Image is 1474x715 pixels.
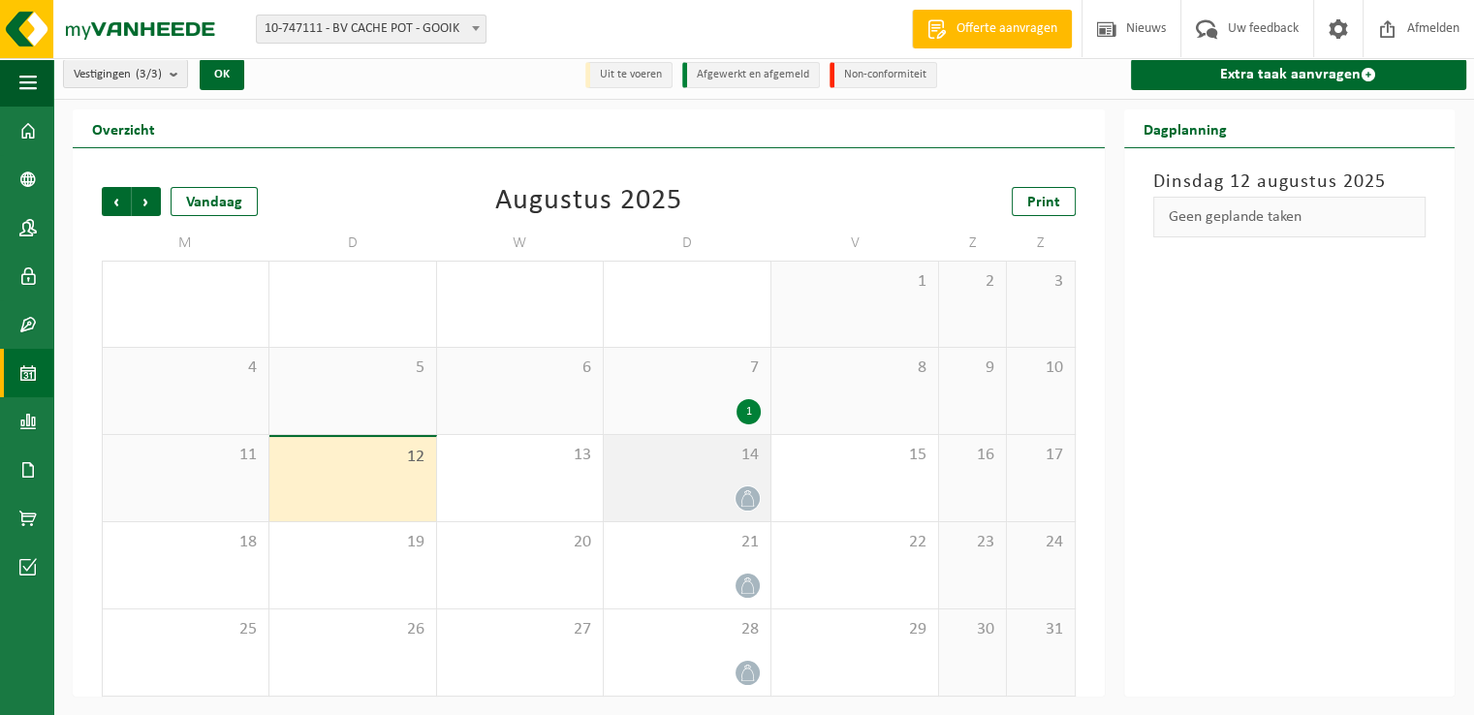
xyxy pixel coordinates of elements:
h3: Dinsdag 12 augustus 2025 [1153,168,1427,197]
span: 15 [781,445,928,466]
span: 9 [949,357,996,379]
a: Print [1012,187,1076,216]
span: 12 [279,447,426,468]
td: Z [939,226,1007,261]
div: 1 [737,399,761,424]
span: 7 [613,357,761,379]
div: Augustus 2025 [495,187,682,216]
button: OK [200,59,244,90]
span: 30 [949,619,996,640]
td: D [604,226,771,261]
span: 21 [613,532,761,553]
span: Vestigingen [74,60,162,89]
a: Offerte aanvragen [912,10,1072,48]
a: Extra taak aanvragen [1131,59,1467,90]
button: Vestigingen(3/3) [63,59,188,88]
span: 24 [1017,532,1064,553]
span: 3 [1017,271,1064,293]
span: 19 [279,532,426,553]
span: 4 [112,357,259,379]
count: (3/3) [136,68,162,80]
span: 23 [949,532,996,553]
span: 18 [112,532,259,553]
td: D [269,226,437,261]
span: 5 [279,357,426,379]
td: V [771,226,939,261]
span: 25 [112,619,259,640]
span: 26 [279,619,426,640]
span: Volgende [132,187,161,216]
li: Afgewerkt en afgemeld [682,62,820,88]
span: 2 [949,271,996,293]
span: Offerte aanvragen [952,19,1062,39]
li: Non-conformiteit [830,62,937,88]
span: Print [1027,195,1060,210]
h2: Dagplanning [1124,109,1246,147]
span: 17 [1017,445,1064,466]
span: 16 [949,445,996,466]
span: 1 [781,271,928,293]
li: Uit te voeren [585,62,673,88]
span: 6 [447,357,594,379]
td: Z [1007,226,1075,261]
span: 28 [613,619,761,640]
span: 31 [1017,619,1064,640]
span: 14 [613,445,761,466]
span: 11 [112,445,259,466]
span: 10-747111 - BV CACHE POT - GOOIK [257,16,486,43]
span: 10-747111 - BV CACHE POT - GOOIK [256,15,486,44]
h2: Overzicht [73,109,174,147]
td: W [437,226,605,261]
td: M [102,226,269,261]
span: 20 [447,532,594,553]
span: 22 [781,532,928,553]
div: Vandaag [171,187,258,216]
span: 27 [447,619,594,640]
span: Vorige [102,187,131,216]
div: Geen geplande taken [1153,197,1427,237]
span: 13 [447,445,594,466]
span: 8 [781,357,928,379]
span: 29 [781,619,928,640]
span: 10 [1017,357,1064,379]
